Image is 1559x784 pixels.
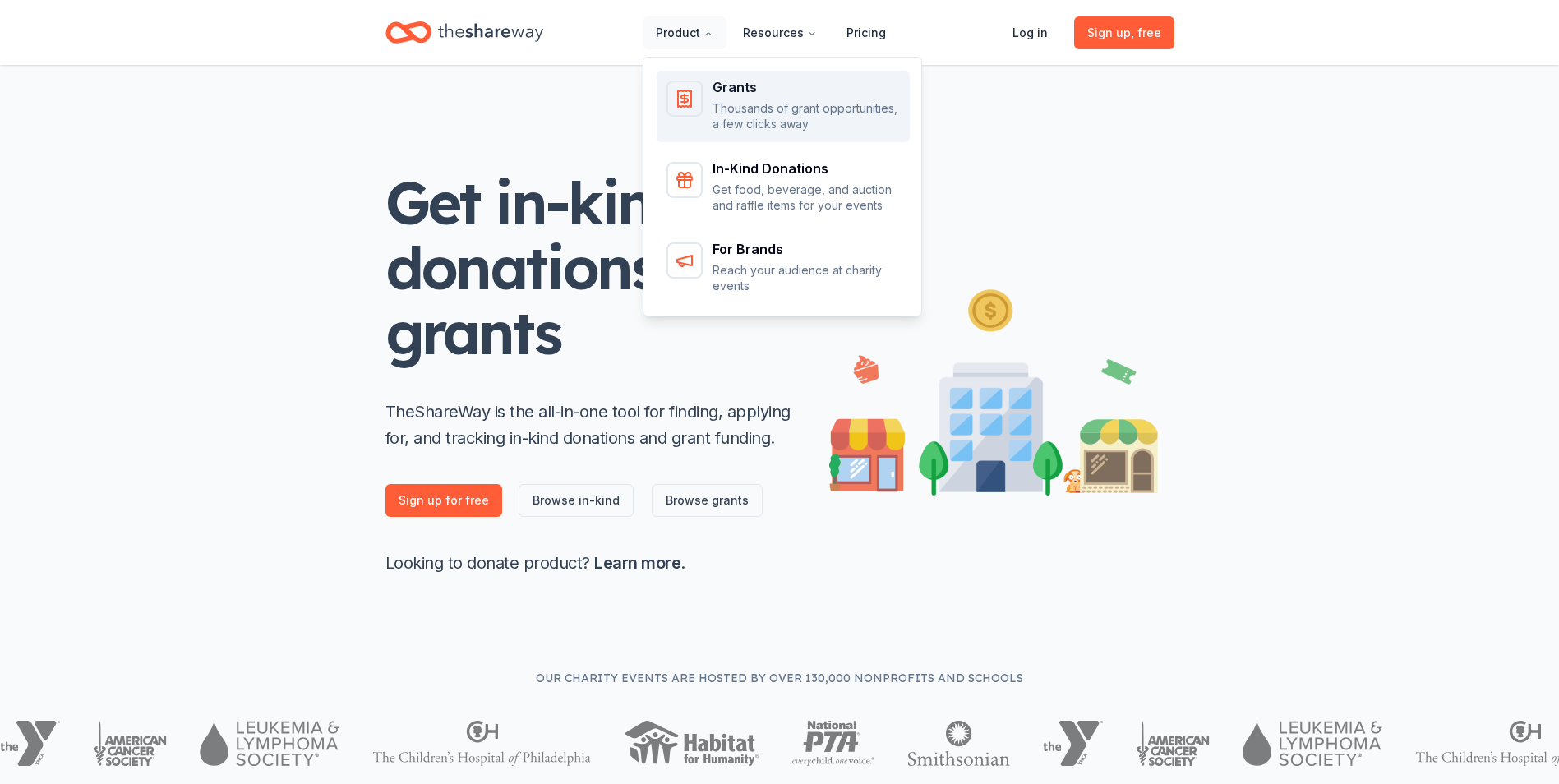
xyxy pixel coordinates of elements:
[385,13,543,52] a: Home
[1087,23,1161,43] span: Sign up
[385,484,502,517] a: Sign up for free
[643,13,899,52] nav: Main
[93,721,168,766] img: American Cancer Society
[730,16,830,49] button: Resources
[624,721,759,766] img: Habitat for Humanity
[1074,16,1174,49] a: Sign up, free
[1131,25,1161,39] span: , free
[833,16,899,49] a: Pricing
[372,721,591,766] img: The Children's Hospital of Philadelphia
[643,58,923,317] div: Product
[713,262,900,294] p: Reach your audience at charity events
[713,242,900,256] div: For Brands
[713,81,900,94] div: Grants
[999,16,1061,49] a: Log in
[713,182,900,214] p: Get food, beverage, and auction and raffle items for your events
[385,170,796,366] h1: Get in-kind donations and grants
[657,152,910,224] a: In-Kind DonationsGet food, beverage, and auction and raffle items for your events
[652,484,763,517] a: Browse grants
[829,283,1158,496] img: Illustration for landing page
[200,721,339,766] img: Leukemia & Lymphoma Society
[519,484,634,517] a: Browse in-kind
[1136,721,1211,766] img: American Cancer Society
[657,71,910,142] a: GrantsThousands of grant opportunities, a few clicks away
[385,399,796,451] p: TheShareWay is the all-in-one tool for finding, applying for, and tracking in-kind donations and ...
[792,721,875,766] img: National PTA
[385,550,796,576] p: Looking to donate product? .
[643,16,726,49] button: Product
[1043,721,1103,766] img: YMCA
[1243,721,1381,766] img: Leukemia & Lymphoma Society
[713,100,900,132] p: Thousands of grant opportunities, a few clicks away
[907,721,1010,766] img: Smithsonian
[594,553,680,573] a: Learn more
[657,233,910,304] a: For BrandsReach your audience at charity events
[713,162,900,175] div: In-Kind Donations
